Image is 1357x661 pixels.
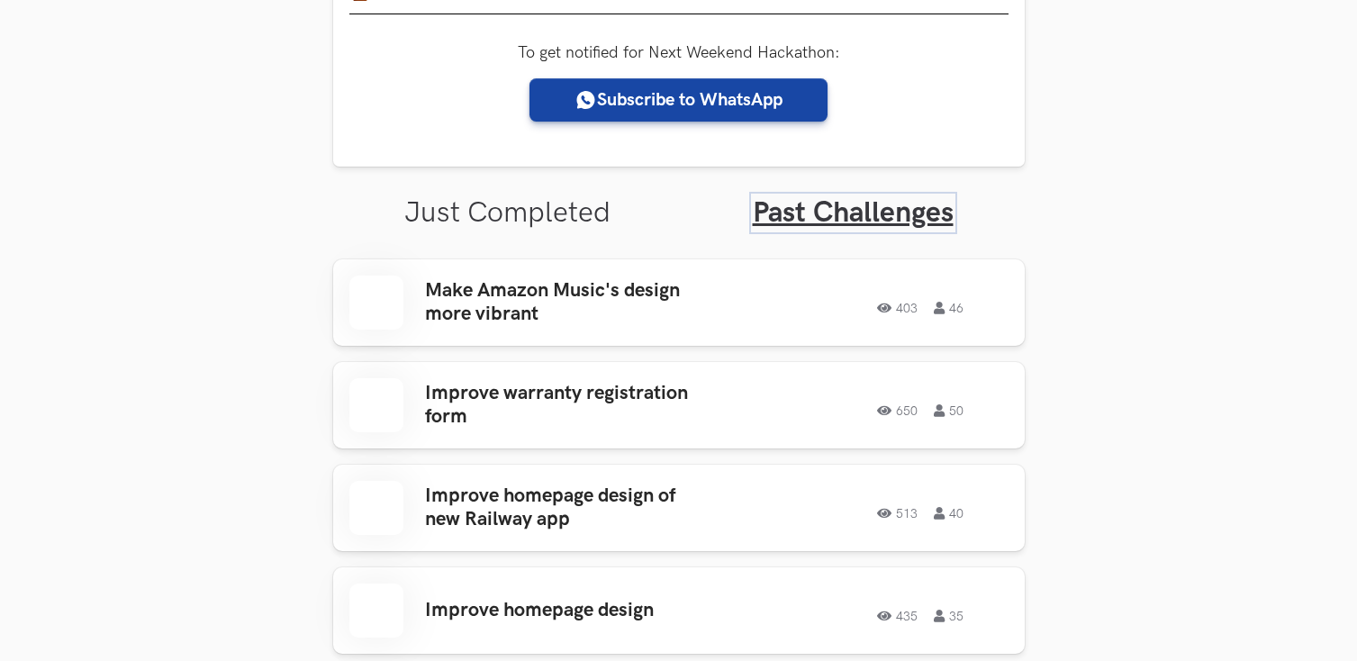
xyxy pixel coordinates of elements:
[425,279,706,327] h3: Make Amazon Music's design more vibrant
[333,567,1025,654] a: Improve homepage design43535
[518,43,840,62] label: To get notified for Next Weekend Hackathon:
[425,382,706,430] h3: Improve warranty registration form
[934,610,963,622] span: 35
[877,507,918,520] span: 513
[333,167,1025,231] ul: Tabs Interface
[404,195,611,231] a: Just Completed
[753,195,954,231] a: Past Challenges
[529,78,828,122] a: Subscribe to WhatsApp
[877,404,918,417] span: 650
[333,362,1025,448] a: Improve warranty registration form65050
[425,599,706,622] h3: Improve homepage design
[934,507,963,520] span: 40
[877,610,918,622] span: 435
[333,465,1025,551] a: Improve homepage design of new Railway app51340
[877,302,918,314] span: 403
[934,302,963,314] span: 46
[934,404,963,417] span: 50
[425,484,706,532] h3: Improve homepage design of new Railway app
[333,259,1025,346] a: Make Amazon Music's design more vibrant40346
